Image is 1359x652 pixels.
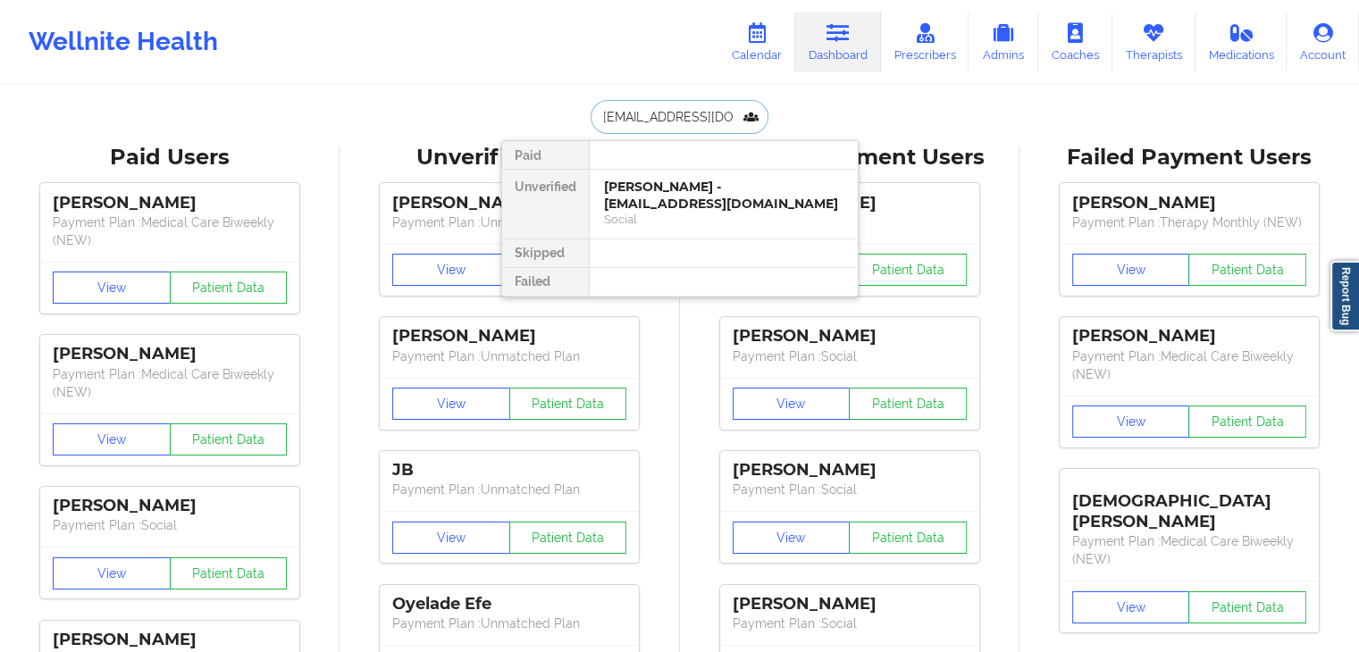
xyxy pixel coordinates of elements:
p: Payment Plan : Social [733,347,967,365]
button: View [1072,405,1190,438]
div: [PERSON_NAME] [1072,193,1306,213]
div: Unverified Users [352,144,667,171]
p: Payment Plan : Unmatched Plan [392,481,626,498]
p: Payment Plan : Medical Care Biweekly (NEW) [1072,532,1306,568]
div: Paid [502,141,589,170]
div: [PERSON_NAME] [53,193,287,213]
button: View [392,522,510,554]
p: Payment Plan : Social [53,516,287,534]
a: Dashboard [795,13,881,71]
button: View [392,388,510,420]
button: View [53,423,171,456]
button: Patient Data [1188,254,1306,286]
a: Prescribers [881,13,969,71]
button: View [733,388,851,420]
div: [PERSON_NAME] [733,594,967,614]
button: View [392,254,510,286]
div: [PERSON_NAME] [1072,326,1306,347]
button: View [53,557,171,589]
p: Payment Plan : Medical Care Biweekly (NEW) [53,213,287,249]
a: Report Bug [1330,261,1359,331]
button: View [1072,591,1190,623]
div: Oyelade Efe [392,594,626,614]
div: Unverified [502,170,589,239]
button: View [733,522,851,554]
div: Failed Payment Users [1032,144,1346,171]
div: JB [392,460,626,481]
button: Patient Data [849,522,967,554]
button: Patient Data [849,254,967,286]
div: [DEMOGRAPHIC_DATA][PERSON_NAME] [1072,478,1306,532]
p: Payment Plan : Therapy Monthly (NEW) [1072,213,1306,231]
div: Social [604,212,843,227]
p: Payment Plan : Social [733,481,967,498]
p: Payment Plan : Medical Care Biweekly (NEW) [53,365,287,401]
button: Patient Data [170,272,288,304]
a: Therapists [1112,13,1195,71]
div: [PERSON_NAME] [733,326,967,347]
div: [PERSON_NAME] [733,460,967,481]
p: Payment Plan : Social [733,614,967,632]
a: Account [1287,13,1359,71]
a: Admins [969,13,1038,71]
button: Patient Data [170,557,288,589]
button: Patient Data [170,423,288,456]
div: Skipped [502,239,589,268]
a: Medications [1195,13,1288,71]
button: Patient Data [849,388,967,420]
p: Payment Plan : Medical Care Biweekly (NEW) [1072,347,1306,383]
div: [PERSON_NAME] [392,193,626,213]
button: View [53,272,171,304]
button: Patient Data [1188,591,1306,623]
p: Payment Plan : Unmatched Plan [392,213,626,231]
p: Payment Plan : Unmatched Plan [392,347,626,365]
button: Patient Data [509,388,627,420]
button: Patient Data [509,522,627,554]
div: [PERSON_NAME] [53,630,287,650]
div: [PERSON_NAME] [53,496,287,516]
div: [PERSON_NAME] [53,344,287,364]
div: Paid Users [13,144,327,171]
a: Calendar [718,13,795,71]
button: View [1072,254,1190,286]
div: Failed [502,268,589,297]
p: Payment Plan : Unmatched Plan [392,614,626,632]
div: [PERSON_NAME] - [EMAIL_ADDRESS][DOMAIN_NAME] [604,179,843,212]
a: Coaches [1038,13,1112,71]
button: Patient Data [1188,405,1306,438]
div: [PERSON_NAME] [392,326,626,347]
